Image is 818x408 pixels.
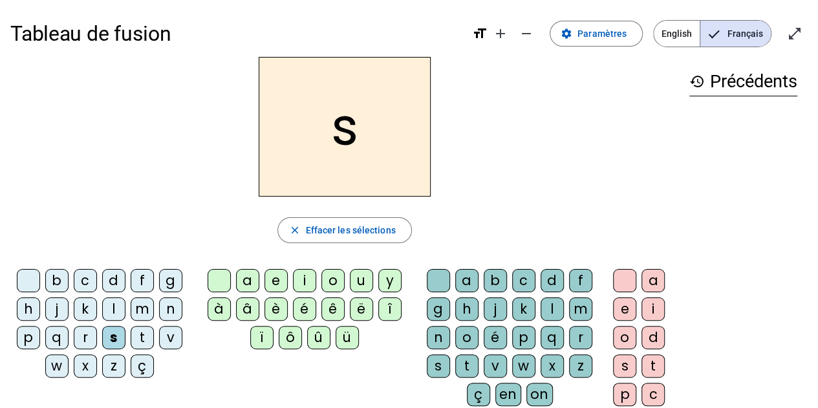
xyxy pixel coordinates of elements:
[513,21,539,47] button: Diminuer la taille de la police
[782,21,808,47] button: Entrer en plein écran
[336,326,359,349] div: ü
[484,269,507,292] div: b
[277,217,411,243] button: Effacer les sélections
[45,326,69,349] div: q
[236,297,259,321] div: â
[455,354,479,378] div: t
[526,383,553,406] div: on
[350,297,373,321] div: ë
[321,297,345,321] div: ê
[455,269,479,292] div: a
[259,57,431,197] h2: s
[484,326,507,349] div: é
[10,13,462,54] h1: Tableau de fusion
[293,297,316,321] div: é
[236,269,259,292] div: a
[484,354,507,378] div: v
[288,224,300,236] mat-icon: close
[569,297,592,321] div: m
[208,297,231,321] div: à
[17,326,40,349] div: p
[159,326,182,349] div: v
[378,269,402,292] div: y
[293,269,316,292] div: i
[512,326,535,349] div: p
[484,297,507,321] div: j
[493,26,508,41] mat-icon: add
[427,297,450,321] div: g
[787,26,802,41] mat-icon: open_in_full
[613,326,636,349] div: o
[641,297,665,321] div: i
[159,269,182,292] div: g
[512,354,535,378] div: w
[74,326,97,349] div: r
[613,354,636,378] div: s
[250,326,274,349] div: ï
[561,28,572,39] mat-icon: settings
[577,26,627,41] span: Paramètres
[689,67,797,96] h3: Précédents
[264,269,288,292] div: e
[45,269,69,292] div: b
[700,21,771,47] span: Français
[541,326,564,349] div: q
[613,297,636,321] div: e
[467,383,490,406] div: ç
[541,269,564,292] div: d
[264,297,288,321] div: è
[541,297,564,321] div: l
[569,326,592,349] div: r
[102,326,125,349] div: s
[488,21,513,47] button: Augmenter la taille de la police
[654,21,700,47] span: English
[350,269,373,292] div: u
[321,269,345,292] div: o
[641,354,665,378] div: t
[307,326,330,349] div: û
[613,383,636,406] div: p
[455,326,479,349] div: o
[74,354,97,378] div: x
[305,222,395,238] span: Effacer les sélections
[512,297,535,321] div: k
[541,354,564,378] div: x
[74,269,97,292] div: c
[102,297,125,321] div: l
[569,354,592,378] div: z
[45,354,69,378] div: w
[45,297,69,321] div: j
[131,269,154,292] div: f
[131,354,154,378] div: ç
[512,269,535,292] div: c
[569,269,592,292] div: f
[102,354,125,378] div: z
[472,26,488,41] mat-icon: format_size
[102,269,125,292] div: d
[641,383,665,406] div: c
[653,20,771,47] mat-button-toggle-group: Language selection
[131,297,154,321] div: m
[641,269,665,292] div: a
[427,354,450,378] div: s
[495,383,521,406] div: en
[159,297,182,321] div: n
[17,297,40,321] div: h
[279,326,302,349] div: ô
[689,74,705,89] mat-icon: history
[519,26,534,41] mat-icon: remove
[641,326,665,349] div: d
[455,297,479,321] div: h
[427,326,450,349] div: n
[378,297,402,321] div: î
[550,21,643,47] button: Paramètres
[74,297,97,321] div: k
[131,326,154,349] div: t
